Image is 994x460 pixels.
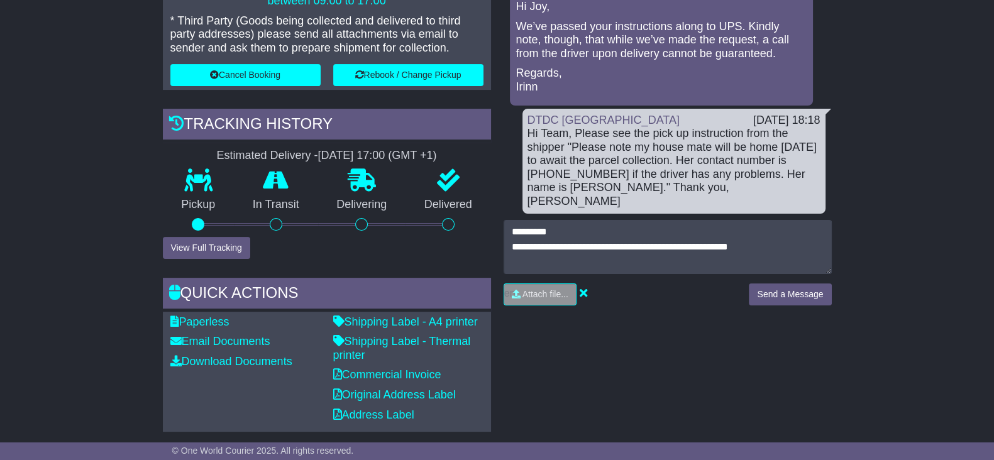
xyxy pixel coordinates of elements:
a: Shipping Label - A4 printer [333,315,478,328]
p: Delivered [406,198,491,212]
a: Shipping Label - Thermal printer [333,335,471,361]
div: [DATE] 18:18 [753,114,820,128]
button: Send a Message [749,283,831,305]
a: Paperless [170,315,229,328]
p: Regards, Irinn [516,67,807,94]
div: Estimated Delivery - [163,149,491,163]
button: Rebook / Change Pickup [333,64,483,86]
div: Hi Team, Please see the pick up instruction from the shipper "Please note my house mate will be h... [527,127,820,209]
div: [DATE] 17:00 (GMT +1) [318,149,437,163]
button: Cancel Booking [170,64,321,86]
a: Email Documents [170,335,270,348]
span: © One World Courier 2025. All rights reserved. [172,446,354,456]
p: Delivering [318,198,406,212]
a: Address Label [333,408,414,421]
a: Original Address Label [333,388,456,401]
p: Pickup [163,198,235,212]
a: DTDC [GEOGRAPHIC_DATA] [527,114,680,126]
div: Quick Actions [163,278,491,312]
p: * Third Party (Goods being collected and delivered to third party addresses) please send all atta... [170,14,483,55]
p: In Transit [234,198,318,212]
a: Download Documents [170,355,292,368]
button: View Full Tracking [163,237,250,259]
a: Commercial Invoice [333,368,441,381]
div: Tracking history [163,109,491,143]
p: We’ve passed your instructions along to UPS. Kindly note, though, that while we’ve made the reque... [516,20,807,61]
